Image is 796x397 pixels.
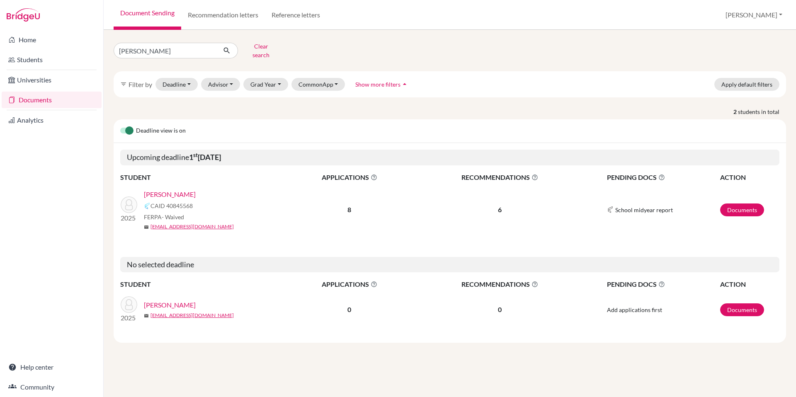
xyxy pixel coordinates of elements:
a: [PERSON_NAME] [144,189,196,199]
span: - Waived [162,213,184,220]
h5: Upcoming deadline [120,150,779,165]
span: students in total [738,107,786,116]
span: PENDING DOCS [607,279,719,289]
a: Documents [2,92,102,108]
i: filter_list [120,81,127,87]
button: CommonApp [291,78,345,91]
img: Cox, John [121,196,137,213]
sup: st [193,152,198,158]
span: mail [144,225,149,230]
img: Common App logo [607,206,614,213]
span: CAID 40845568 [150,201,193,210]
button: [PERSON_NAME] [722,7,786,23]
img: Cox, John [121,296,137,313]
a: [EMAIL_ADDRESS][DOMAIN_NAME] [150,223,234,230]
img: Common App logo [144,203,150,209]
span: RECOMMENDATIONS [413,279,587,289]
span: mail [144,313,149,318]
i: arrow_drop_up [400,80,409,88]
button: Show more filtersarrow_drop_up [348,78,416,91]
a: Documents [720,203,764,216]
span: APPLICATIONS [286,172,413,182]
span: Show more filters [355,81,400,88]
h5: No selected deadline [120,257,779,273]
a: Analytics [2,112,102,128]
b: 0 [347,305,351,313]
span: PENDING DOCS [607,172,719,182]
a: Universities [2,72,102,88]
span: APPLICATIONS [286,279,413,289]
button: Apply default filters [714,78,779,91]
a: [EMAIL_ADDRESS][DOMAIN_NAME] [150,312,234,319]
p: 0 [413,305,587,315]
span: Deadline view is on [136,126,186,136]
a: Help center [2,359,102,375]
a: Students [2,51,102,68]
a: Documents [720,303,764,316]
p: 2025 [121,313,137,323]
th: STUDENT [120,279,286,290]
a: Home [2,31,102,48]
button: Grad Year [243,78,288,91]
span: Filter by [129,80,152,88]
span: School midyear report [615,206,673,214]
th: STUDENT [120,172,286,183]
b: 8 [347,206,351,213]
img: Bridge-U [7,8,40,22]
th: ACTION [720,172,779,183]
th: ACTION [720,279,779,290]
p: 2025 [121,213,137,223]
b: 1 [DATE] [189,153,221,162]
span: FERPA [144,213,184,221]
input: Find student by name... [114,43,216,58]
button: Deadline [155,78,198,91]
span: Add applications first [607,306,662,313]
span: RECOMMENDATIONS [413,172,587,182]
p: 6 [413,205,587,215]
button: Advisor [201,78,240,91]
button: Clear search [238,40,284,61]
strong: 2 [733,107,738,116]
a: Community [2,379,102,395]
a: [PERSON_NAME] [144,300,196,310]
